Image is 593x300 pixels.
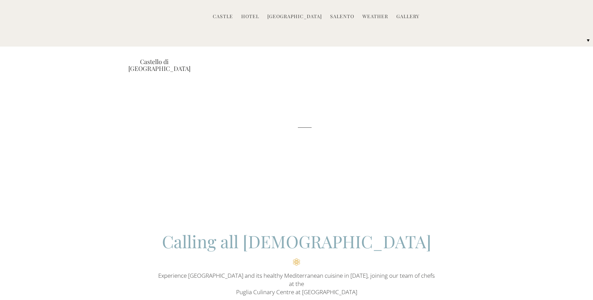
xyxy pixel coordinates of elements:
[396,13,419,21] a: Gallery
[213,13,233,21] a: Castle
[156,230,437,266] h2: Calling all [DEMOGRAPHIC_DATA]
[140,3,168,54] img: Castello di Ugento
[156,272,437,297] p: Experience [GEOGRAPHIC_DATA] and its healthy Mediterranean cuisine in [DATE], joining our team of...
[128,58,180,72] a: Castello di [GEOGRAPHIC_DATA]
[483,240,586,291] img: svg%3E
[362,13,388,21] a: Weather
[241,13,259,21] a: Hotel
[330,13,354,21] a: Salento
[267,13,322,21] a: [GEOGRAPHIC_DATA]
